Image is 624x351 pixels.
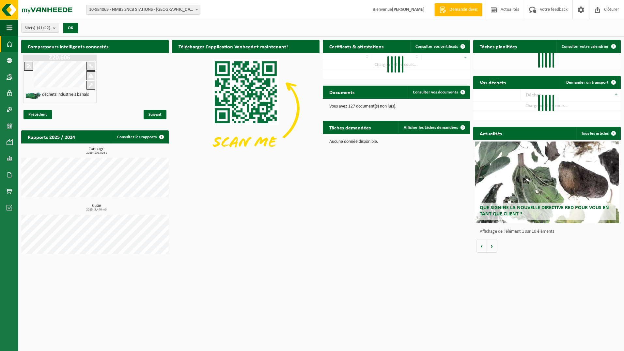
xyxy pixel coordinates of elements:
[448,7,479,13] span: Demande devis
[37,26,50,30] count: (41/42)
[556,40,620,53] a: Consulter votre calendrier
[323,40,390,53] h2: Certificats & attestations
[25,23,50,33] span: Site(s)
[413,90,458,94] span: Consulter vos documents
[25,92,41,100] img: HK-XZ-20-GN-01
[480,205,609,217] span: Que signifie la nouvelle directive RED pour vous en tant que client ?
[21,40,169,53] h2: Compresseurs intelligents connectés
[561,76,620,89] a: Demander un transport
[323,121,377,134] h2: Tâches demandées
[172,53,320,164] img: Download de VHEPlus App
[576,127,620,140] a: Tous les articles
[42,92,89,97] h4: déchets industriels banals
[392,7,425,12] strong: [PERSON_NAME]
[562,44,609,49] span: Consulter votre calendrier
[323,86,361,98] h2: Documents
[329,140,464,144] p: Aucune donnée disponible.
[487,240,497,253] button: Volgende
[23,110,52,119] span: Précédent
[172,40,294,53] h2: Téléchargez l'application Vanheede+ maintenant!
[566,80,609,85] span: Demander un transport
[24,204,169,211] h3: Cube
[21,130,82,143] h2: Rapports 2025 / 2024
[24,151,169,155] span: 2025: 102,826 t
[86,5,200,15] span: 10-984069 - NMBS SNCB STATIONS - SINT-GILLIS
[63,23,78,33] button: OK
[144,110,166,119] span: Suivant
[398,121,469,134] a: Afficher les tâches demandées
[473,76,512,89] h2: Vos déchets
[473,40,523,53] h2: Tâches planifiées
[434,3,482,16] a: Demande devis
[86,5,200,14] span: 10-984069 - NMBS SNCB STATIONS - SINT-GILLIS
[410,40,469,53] a: Consulter vos certificats
[408,86,469,99] a: Consulter vos documents
[476,240,487,253] button: Vorige
[473,127,508,140] h2: Actualités
[404,125,458,130] span: Afficher les tâches demandées
[24,208,169,211] span: 2025: 3,440 m3
[475,142,619,223] a: Que signifie la nouvelle directive RED pour vous en tant que client ?
[415,44,458,49] span: Consulter vos certificats
[112,130,168,143] a: Consulter les rapports
[24,55,95,61] h1: Z20.606
[329,104,464,109] p: Vous avez 127 document(s) non lu(s).
[24,147,169,155] h3: Tonnage
[480,229,617,234] p: Affichage de l'élément 1 sur 10 éléments
[21,23,59,33] button: Site(s)(41/42)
